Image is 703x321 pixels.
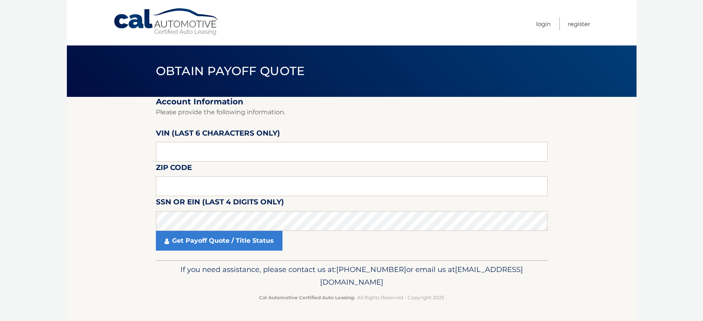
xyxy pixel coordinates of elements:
span: [PHONE_NUMBER] [336,265,406,274]
a: Login [536,17,551,30]
span: Obtain Payoff Quote [156,64,305,78]
a: Get Payoff Quote / Title Status [156,231,282,251]
strong: Cal Automotive Certified Auto Leasing [259,295,354,300]
a: Register [568,17,590,30]
p: - All Rights Reserved - Copyright 2025 [161,293,542,302]
label: Zip Code [156,162,192,176]
p: Please provide the following information. [156,107,548,118]
p: If you need assistance, please contact us at: or email us at [161,263,542,289]
label: SSN or EIN (last 4 digits only) [156,196,284,211]
label: VIN (last 6 characters only) [156,127,280,142]
h2: Account Information [156,97,548,107]
a: Cal Automotive [113,8,220,36]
